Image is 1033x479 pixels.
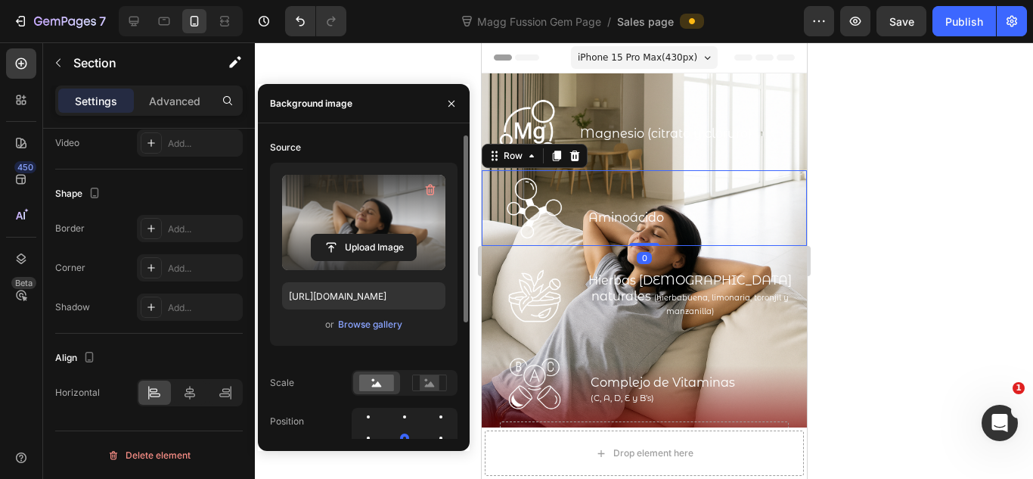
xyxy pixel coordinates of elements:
div: Background image [270,97,352,110]
div: Scale [270,376,294,390]
div: Shape [55,184,104,204]
div: Position [270,415,304,428]
p: Advanced [149,93,200,109]
div: Add... [168,222,239,236]
div: Undo/Redo [285,6,346,36]
span: / [607,14,611,30]
div: Beta [11,277,36,289]
div: Shadow [55,300,90,314]
p: Settings [75,93,117,109]
div: Add... [168,137,239,151]
p: Section [73,54,197,72]
div: Border [55,222,85,235]
div: Publish [945,14,983,30]
div: Delete element [107,446,191,465]
input: https://example.com/image.jpg [282,282,445,309]
div: Align [55,348,98,369]
iframe: Design area [482,42,807,479]
div: Source [270,141,301,154]
button: Browse gallery [337,317,403,332]
button: Publish [932,6,996,36]
span: Sales page [617,14,674,30]
span: or [325,316,334,334]
button: Save [876,6,926,36]
span: 1 [1013,382,1025,394]
p: 7 [99,12,106,30]
div: Video [55,136,79,150]
div: 450 [14,161,36,173]
button: 7 [6,6,113,36]
div: Add... [168,301,239,315]
div: Browse gallery [338,318,402,331]
iframe: Intercom live chat [982,405,1018,441]
div: Corner [55,261,85,275]
div: Add... [168,262,239,275]
span: Save [889,15,914,28]
button: Delete element [55,443,243,468]
button: Upload Image [311,234,417,261]
span: Magg Fussion Gem Page [474,14,604,30]
div: Horizontal [55,386,100,400]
